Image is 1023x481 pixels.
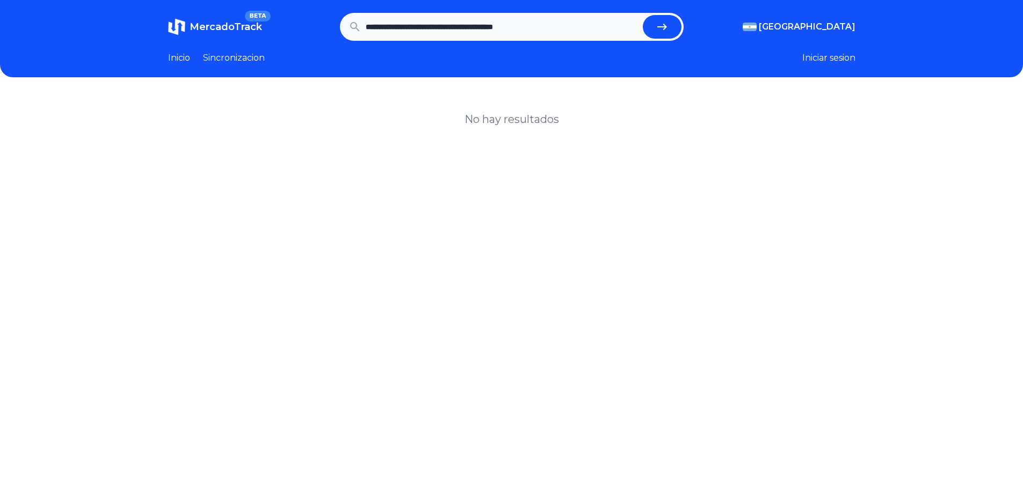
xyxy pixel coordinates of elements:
[190,21,262,33] span: MercadoTrack
[743,20,855,33] button: [GEOGRAPHIC_DATA]
[802,52,855,64] button: Iniciar sesion
[245,11,270,21] span: BETA
[465,112,559,127] h1: No hay resultados
[203,52,265,64] a: Sincronizacion
[759,20,855,33] span: [GEOGRAPHIC_DATA]
[168,18,262,35] a: MercadoTrackBETA
[168,18,185,35] img: MercadoTrack
[168,52,190,64] a: Inicio
[743,23,757,31] img: Argentina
